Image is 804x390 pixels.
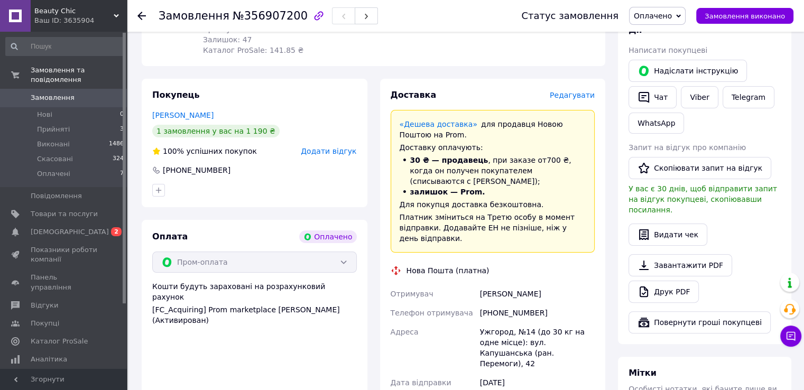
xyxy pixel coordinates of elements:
[37,154,73,164] span: Скасовані
[152,90,200,100] span: Покупець
[410,188,485,196] span: залишок — Prom.
[152,231,188,242] span: Оплата
[31,191,82,201] span: Повідомлення
[5,37,125,56] input: Пошук
[34,6,114,16] span: Beauty Chic
[37,169,70,179] span: Оплачені
[299,230,356,243] div: Оплачено
[629,184,777,214] span: У вас є 30 днів, щоб відправити запит на відгук покупцеві, скопіювавши посилання.
[31,66,127,85] span: Замовлення та повідомлення
[159,10,229,22] span: Замовлення
[120,125,124,134] span: 3
[404,265,492,276] div: Нова Пошта (платна)
[629,368,657,378] span: Мітки
[152,281,357,326] div: Кошти будуть зараховані на розрахунковий рахунок
[152,111,214,119] a: [PERSON_NAME]
[152,125,280,137] div: 1 замовлення у вас на 1 190 ₴
[31,355,67,364] span: Аналітика
[723,86,774,108] a: Telegram
[400,142,586,153] div: Доставку оплачують:
[629,86,677,108] button: Чат
[31,301,58,310] span: Відгуки
[137,11,146,21] div: Повернутися назад
[629,113,684,134] a: WhatsApp
[31,337,88,346] span: Каталог ProSale
[391,378,451,387] span: Дата відправки
[152,304,357,326] div: [FC_Acquiring] Prom marketplace [PERSON_NAME] (Активирован)
[521,11,618,21] div: Статус замовлення
[696,8,793,24] button: Замовлення виконано
[31,209,98,219] span: Товари та послуги
[391,90,437,100] span: Доставка
[410,156,488,164] span: 30 ₴ — продавець
[120,169,124,179] span: 7
[629,157,771,179] button: Скопіювати запит на відгук
[203,35,252,44] span: Залишок: 47
[400,199,586,210] div: Для покупця доставка безкоштовна.
[478,303,597,322] div: [PHONE_NUMBER]
[400,119,586,140] div: для продавця Новою Поштою на Prom.
[111,227,122,236] span: 2
[31,319,59,328] span: Покупці
[37,110,52,119] span: Нові
[400,120,477,128] a: «Дешева доставка»
[629,143,746,152] span: Запит на відгук про компанію
[163,147,184,155] span: 100%
[37,125,70,134] span: Прийняті
[629,46,707,54] span: Написати покупцеві
[629,281,699,303] a: Друк PDF
[152,146,257,156] div: успішних покупок
[550,91,595,99] span: Редагувати
[162,165,232,175] div: [PHONE_NUMBER]
[478,322,597,373] div: Ужгород, №14 (до 30 кг на одне місце): вул. Капушанська (ран. Перемоги), 42
[400,155,586,187] li: , при заказе от 700 ₴ , когда он получен покупателем (списываются с [PERSON_NAME]);
[31,93,75,103] span: Замовлення
[113,154,124,164] span: 324
[629,311,771,333] button: Повернути гроші покупцеві
[31,273,98,292] span: Панель управління
[705,12,785,20] span: Замовлення виконано
[780,326,801,347] button: Чат з покупцем
[120,110,124,119] span: 0
[391,328,419,336] span: Адреса
[400,212,586,244] div: Платник зміниться на Третю особу в момент відправки. Додавайте ЕН не пізніше, ніж у день відправки.
[634,12,672,20] span: Оплачено
[233,10,308,22] span: №356907200
[391,309,473,317] span: Телефон отримувача
[391,290,433,298] span: Отримувач
[301,147,356,155] span: Додати відгук
[34,16,127,25] div: Ваш ID: 3635904
[31,245,98,264] span: Показники роботи компанії
[37,140,70,149] span: Виконані
[478,284,597,303] div: [PERSON_NAME]
[203,46,303,54] span: Каталог ProSale: 141.85 ₴
[109,140,124,149] span: 1486
[629,254,732,276] a: Завантажити PDF
[629,60,747,82] button: Надіслати інструкцію
[629,224,707,246] button: Видати чек
[31,227,109,237] span: [DEMOGRAPHIC_DATA]
[681,86,718,108] a: Viber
